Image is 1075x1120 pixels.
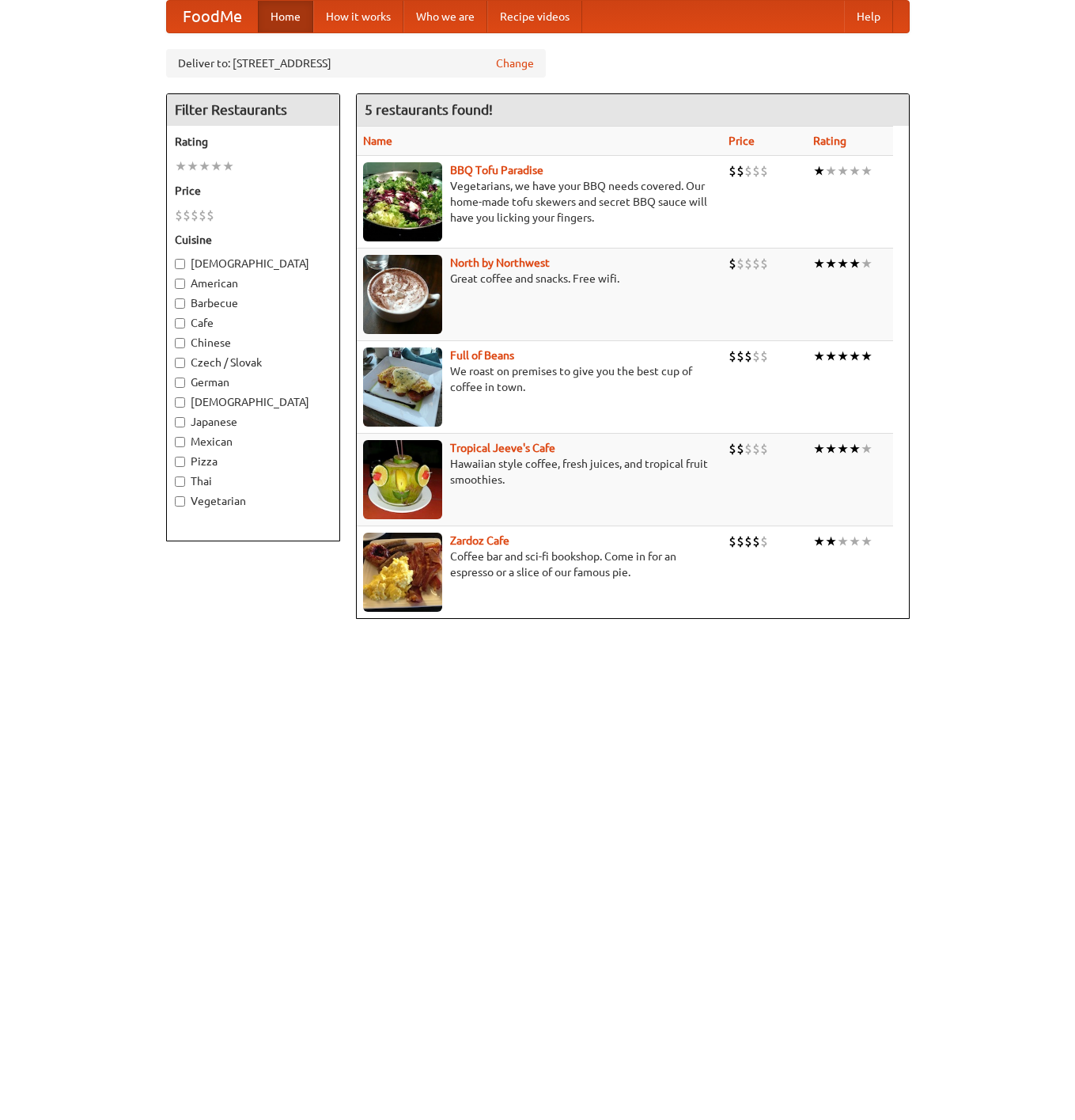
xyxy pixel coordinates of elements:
ng-pluralize: 5 restaurants found! [365,102,493,117]
input: Mexican [175,437,185,447]
li: ★ [813,533,825,550]
li: $ [744,347,752,365]
a: Name [363,135,392,147]
a: Home [258,1,313,32]
label: Czech / Slovak [175,355,331,370]
a: FoodMe [167,1,258,32]
img: zardoz.jpg [363,533,442,612]
img: tofuparadise.jpg [363,162,442,241]
li: $ [760,255,768,272]
li: $ [729,440,736,457]
li: ★ [813,347,825,365]
li: $ [752,162,760,180]
li: ★ [849,533,861,550]
p: Coffee bar and sci-fi bookshop. Come in for an espresso or a slice of our famous pie. [363,549,716,580]
li: $ [183,207,191,224]
div: Deliver to: [STREET_ADDRESS] [166,49,546,78]
li: ★ [825,162,837,180]
li: $ [729,347,736,365]
label: Chinese [175,335,331,351]
li: $ [199,207,206,224]
p: Vegetarians, we have your BBQ needs covered. Our home-made tofu skewers and secret BBQ sauce will... [363,178,716,226]
li: $ [729,162,736,180]
li: ★ [813,255,825,272]
li: $ [760,440,768,457]
label: German [175,374,331,390]
input: [DEMOGRAPHIC_DATA] [175,259,185,269]
li: ★ [861,533,872,550]
li: $ [191,207,199,224]
li: $ [729,533,736,550]
input: Chinese [175,338,185,348]
label: American [175,275,331,291]
li: $ [175,207,183,224]
label: [DEMOGRAPHIC_DATA] [175,256,331,271]
li: ★ [861,347,872,365]
h4: Filter Restaurants [167,94,339,126]
li: ★ [849,255,861,272]
li: ★ [837,347,849,365]
li: ★ [837,162,849,180]
li: $ [729,255,736,272]
li: ★ [849,162,861,180]
input: Thai [175,476,185,487]
p: Great coffee and snacks. Free wifi. [363,271,716,287]
li: $ [206,207,214,224]
input: German [175,378,185,388]
a: Price [729,135,755,147]
label: Cafe [175,315,331,331]
input: American [175,279,185,289]
label: Mexican [175,434,331,450]
li: ★ [222,158,234,175]
a: Zardoz Cafe [450,534,509,547]
li: $ [760,347,768,365]
input: Japanese [175,417,185,427]
label: Vegetarian [175,493,331,509]
li: $ [752,347,760,365]
b: BBQ Tofu Paradise [450,164,543,177]
li: ★ [210,158,222,175]
input: Pizza [175,457,185,467]
li: ★ [813,440,825,457]
a: Recipe videos [487,1,582,32]
li: $ [736,162,744,180]
li: ★ [861,440,872,457]
label: Japanese [175,414,331,430]
li: ★ [825,255,837,272]
p: Hawaiian style coffee, fresh juices, and tropical fruit smoothies. [363,456,716,488]
img: jeeves.jpg [363,440,442,519]
li: ★ [825,533,837,550]
input: [DEMOGRAPHIC_DATA] [175,397,185,408]
a: Rating [813,135,846,147]
li: ★ [837,533,849,550]
input: Barbecue [175,298,185,309]
b: Tropical Jeeve's Cafe [450,442,555,454]
a: North by Northwest [450,256,550,269]
li: $ [736,347,744,365]
li: $ [752,440,760,457]
li: ★ [849,347,861,365]
a: Who we are [403,1,487,32]
label: Pizza [175,454,331,469]
li: ★ [837,255,849,272]
li: $ [744,255,752,272]
li: ★ [849,440,861,457]
li: ★ [837,440,849,457]
a: Help [844,1,893,32]
li: ★ [825,440,837,457]
li: $ [736,255,744,272]
a: Full of Beans [450,349,514,362]
li: ★ [813,162,825,180]
input: Czech / Slovak [175,358,185,368]
li: $ [736,533,744,550]
h5: Cuisine [175,232,331,248]
h5: Rating [175,134,331,150]
li: $ [744,533,752,550]
img: north.jpg [363,255,442,334]
li: ★ [199,158,210,175]
li: $ [736,440,744,457]
label: Barbecue [175,295,331,311]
